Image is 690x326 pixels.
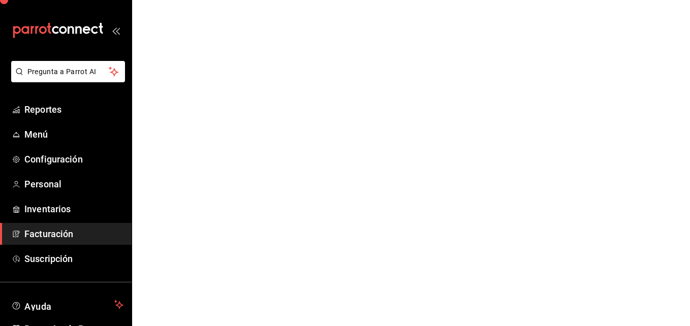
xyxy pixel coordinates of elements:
span: Pregunta a Parrot AI [27,67,109,77]
span: Menú [24,127,123,141]
span: Suscripción [24,252,123,266]
span: Ayuda [24,299,110,311]
span: Personal [24,177,123,191]
span: Reportes [24,103,123,116]
span: Configuración [24,152,123,166]
button: Pregunta a Parrot AI [11,61,125,82]
a: Pregunta a Parrot AI [7,74,125,84]
span: Inventarios [24,202,123,216]
button: open_drawer_menu [112,26,120,35]
span: Facturación [24,227,123,241]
